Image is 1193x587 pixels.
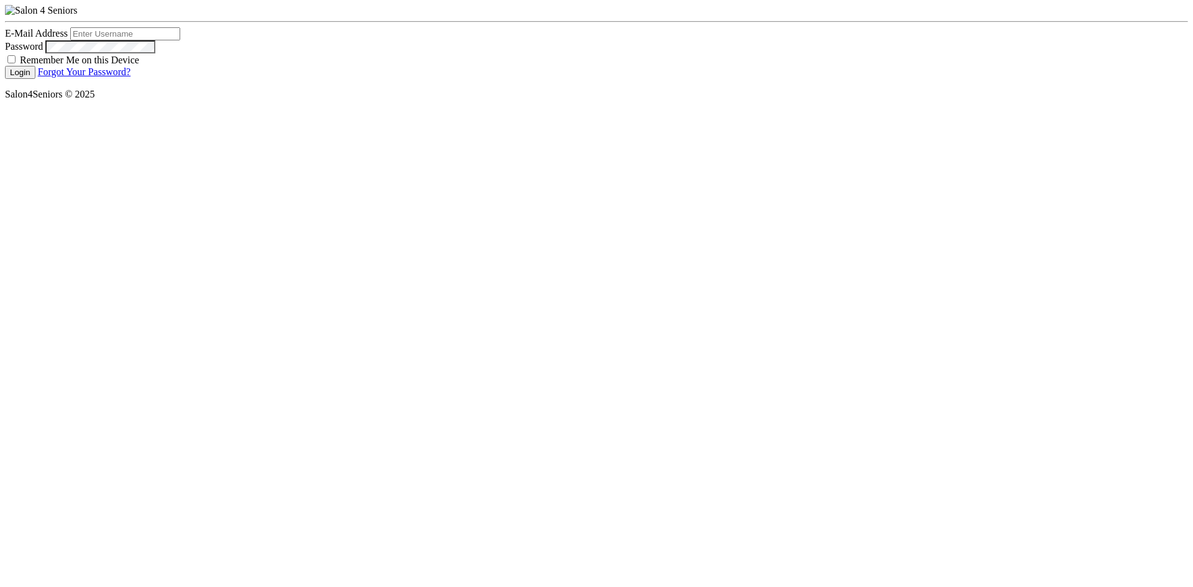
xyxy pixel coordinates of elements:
[5,66,35,79] button: Login
[5,28,68,39] label: E-Mail Address
[38,66,131,77] a: Forgot Your Password?
[5,5,77,16] img: Salon 4 Seniors
[5,41,43,52] label: Password
[20,55,139,65] label: Remember Me on this Device
[70,27,180,40] input: Enter Username
[5,89,1188,100] p: Salon4Seniors © 2025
